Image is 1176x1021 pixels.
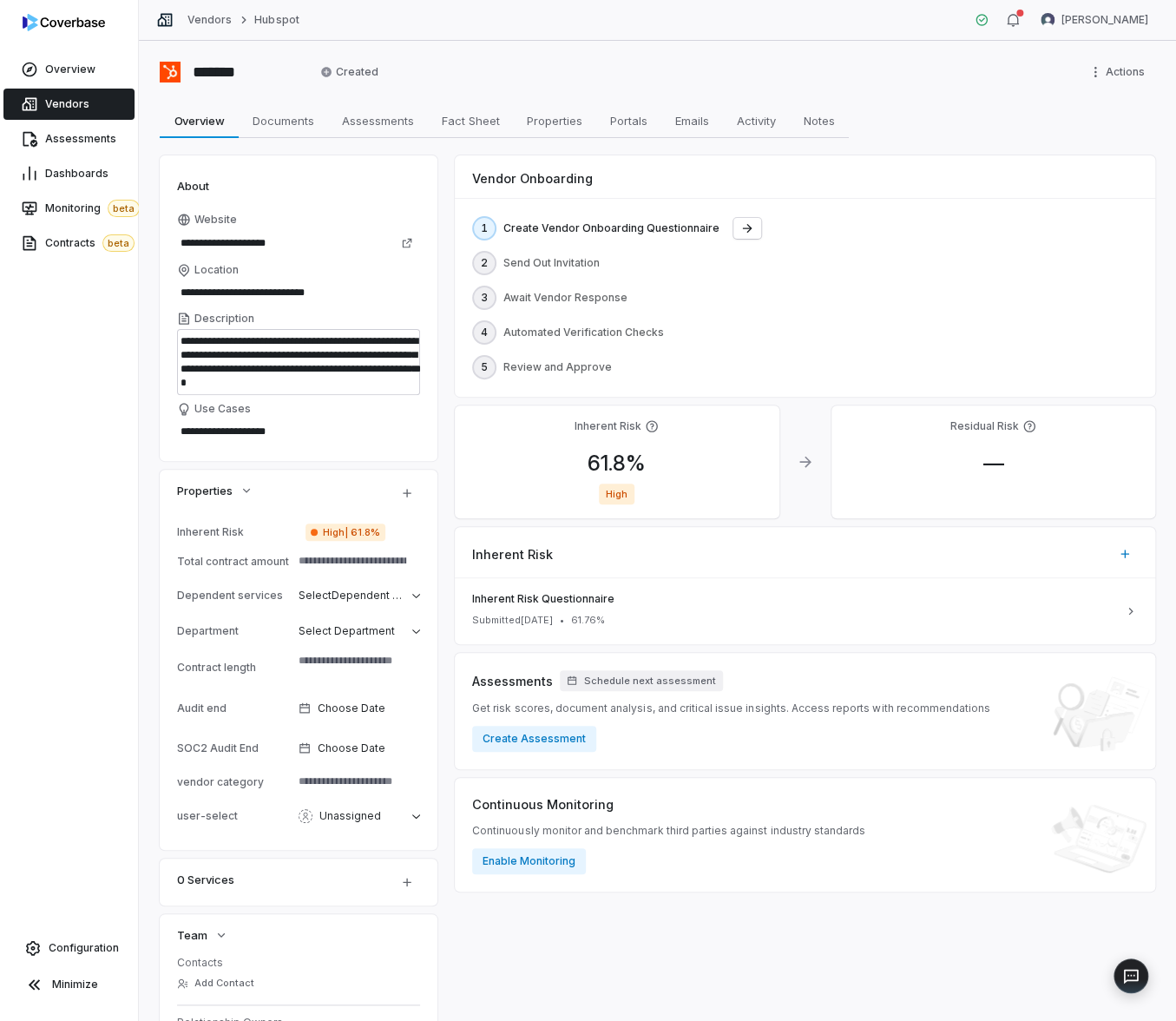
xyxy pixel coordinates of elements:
span: Continuously monitor and benchmark third parties against industry standards [472,824,865,838]
span: Configuration [49,941,119,955]
span: 3 [481,291,488,305]
a: Vendors [187,13,232,27]
a: Dashboards [3,158,135,189]
span: 61.76 % [571,614,605,627]
h4: Residual Risk [950,419,1019,433]
span: Monitoring [45,200,140,217]
span: 1 [481,221,488,235]
span: beta [102,234,135,252]
button: David Gold avatar[PERSON_NAME] [1030,7,1159,33]
span: Emails [668,109,716,132]
dt: Contacts [177,956,420,970]
span: About [177,178,209,194]
h4: Inherent Risk [575,419,641,433]
div: Department [177,624,292,637]
a: Monitoringbeta [3,193,135,224]
a: Overview [3,54,135,85]
a: Assessments [3,123,135,155]
span: Select Dependent services [299,589,437,602]
span: Contracts [45,234,135,252]
span: High [599,484,634,504]
input: Location [177,280,420,305]
button: Minimize [7,967,131,1002]
button: Add Contact [172,968,260,999]
span: Created [320,65,378,79]
span: 5 [481,360,488,374]
a: Vendors [3,89,135,120]
div: Dependent services [177,589,292,602]
span: Unassigned [319,809,381,823]
span: Submitted [DATE] [472,614,553,627]
img: logo-D7KZi-bG.svg [23,14,105,31]
span: Location [194,263,239,277]
span: 61.8 % [574,451,660,476]
span: Website [194,213,237,227]
button: Team [172,919,233,951]
span: Choose Date [318,741,385,755]
span: Assessments [45,132,116,146]
span: [PERSON_NAME] [1061,13,1148,27]
span: Inherent Risk [472,545,553,563]
span: Inherent Risk Questionnaire [472,592,1117,606]
span: Team [177,927,207,943]
span: Dashboards [45,167,108,181]
span: Portals [603,109,654,132]
a: Contractsbeta [3,227,135,259]
img: David Gold avatar [1041,13,1054,27]
input: Website [177,231,391,255]
span: Properties [520,109,589,132]
span: Get risk scores, document analysis, and critical issue insights. Access reports with recommendations [472,702,990,715]
div: vendor category [177,775,292,788]
button: More actions [1083,59,1155,85]
button: 61.76% [566,604,610,636]
span: 2 [481,256,488,270]
span: Description [194,312,254,326]
button: Choose Date [292,690,427,727]
span: Assessments [335,109,421,132]
span: 4 [481,326,488,339]
a: Configuration [7,932,131,964]
textarea: Use Cases [177,419,420,444]
span: Properties [177,483,233,498]
button: Properties [172,475,259,506]
div: user-select [177,809,292,822]
span: Choose Date [318,702,385,715]
div: Audit end [177,702,292,715]
div: Inherent Risk [177,525,299,538]
span: — [969,451,1017,476]
span: Continuous Monitoring [472,795,614,814]
div: SOC2 Audit End [177,741,292,754]
span: Vendors [45,97,89,111]
button: Schedule next assessment [560,670,723,691]
span: Use Cases [194,402,251,416]
span: Overview [45,63,95,76]
button: Create Assessment [472,726,596,752]
span: Fact Sheet [435,109,507,132]
a: Inherent Risk QuestionnaireSubmitted[DATE]•61.76% [455,578,1155,644]
div: Total contract amount [177,555,292,568]
span: Activity [730,109,783,132]
textarea: Description [177,329,420,395]
span: Schedule next assessment [584,675,716,688]
span: Vendor Onboarding [472,169,593,188]
span: Assessments [472,672,553,690]
span: Overview [168,109,232,132]
span: Notes [797,109,842,132]
span: Documents [246,109,321,132]
button: Choose Date [292,730,427,767]
a: Hubspot [254,13,299,27]
span: Minimize [52,978,98,991]
button: Enable Monitoring [472,848,586,874]
div: Contract length [177,661,292,674]
span: High | 61.8% [305,524,385,541]
span: beta [108,200,140,217]
span: • [560,614,564,627]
